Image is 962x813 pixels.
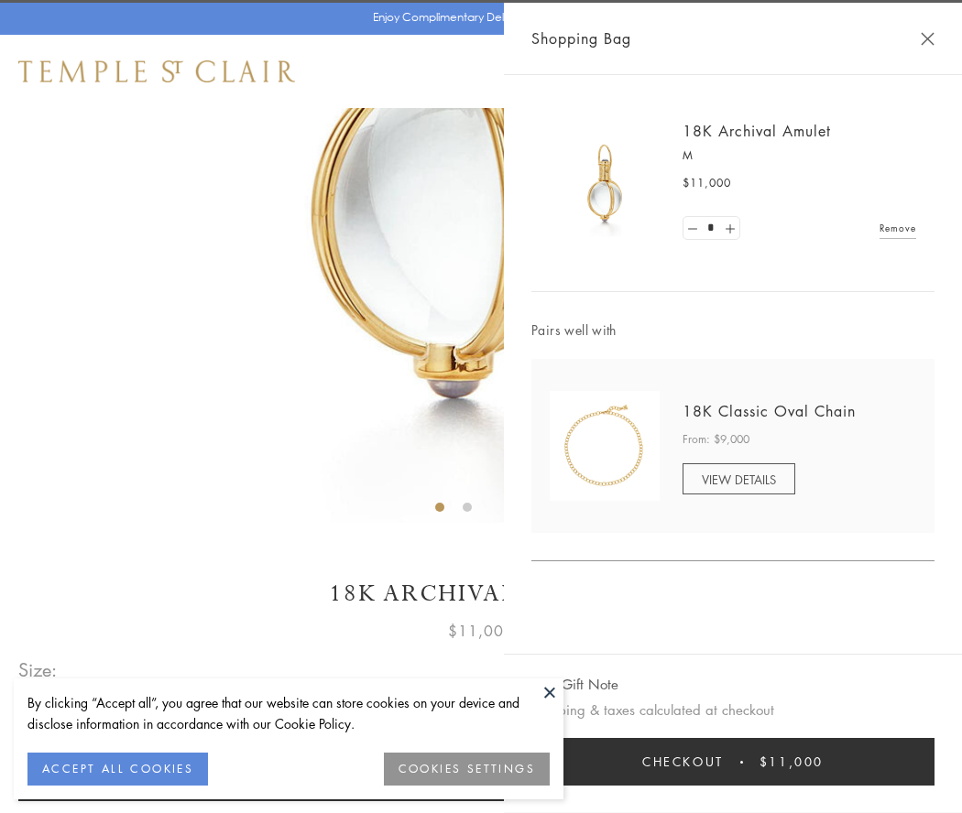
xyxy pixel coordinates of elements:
[18,60,295,82] img: Temple St. Clair
[921,32,935,46] button: Close Shopping Bag
[27,692,550,734] div: By clicking “Accept all”, you agree that our website can store cookies on your device and disclos...
[373,8,581,27] p: Enjoy Complimentary Delivery & Returns
[683,463,795,494] a: VIEW DETAILS
[531,320,935,341] span: Pairs well with
[27,753,208,786] button: ACCEPT ALL COOKIES
[448,619,514,643] span: $11,000
[683,146,916,165] p: M
[18,578,944,610] h1: 18K Archival Amulet
[702,471,776,488] span: VIEW DETAILS
[531,27,631,50] span: Shopping Bag
[550,391,660,501] img: N88865-OV18
[683,174,731,192] span: $11,000
[531,738,935,786] button: Checkout $11,000
[880,218,916,238] a: Remove
[384,753,550,786] button: COOKIES SETTINGS
[760,752,824,772] span: $11,000
[683,430,749,449] span: From: $9,000
[531,673,618,696] button: Add Gift Note
[550,128,660,238] img: 18K Archival Amulet
[683,121,831,141] a: 18K Archival Amulet
[683,401,856,421] a: 18K Classic Oval Chain
[720,217,738,240] a: Set quantity to 2
[683,217,702,240] a: Set quantity to 0
[531,699,935,721] p: Shipping & taxes calculated at checkout
[18,655,59,685] span: Size:
[642,752,724,772] span: Checkout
